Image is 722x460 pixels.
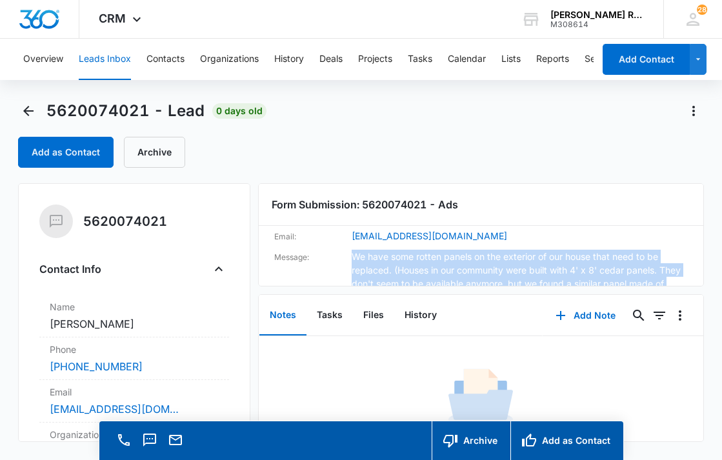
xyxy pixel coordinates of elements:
[272,197,690,212] h3: Form Submission: 5620074021 - Ads
[39,295,229,337] div: Name[PERSON_NAME]
[115,431,133,449] button: Call
[394,295,447,335] button: History
[39,337,229,380] div: Phone[PHONE_NUMBER]
[39,380,229,423] div: Email[EMAIL_ADDRESS][DOMAIN_NAME]
[510,421,623,460] button: Add as Contact
[141,439,159,450] a: Text
[50,428,219,441] label: Organization
[550,10,645,20] div: account name
[274,229,352,245] dt: Email:
[274,250,352,331] dt: Message:
[536,39,569,80] button: Reports
[115,439,133,450] a: Call
[649,305,670,326] button: Filters
[319,39,343,80] button: Deals
[432,421,510,460] button: Archive
[39,261,101,277] h4: Contact Info
[50,300,219,314] label: Name
[208,259,229,279] button: Close
[79,39,131,80] button: Leads Inbox
[353,295,394,335] button: Files
[628,305,649,326] button: Search...
[306,295,353,335] button: Tasks
[274,39,304,80] button: History
[683,101,704,121] button: Actions
[358,39,392,80] button: Projects
[550,20,645,29] div: account id
[50,343,219,356] label: Phone
[18,101,39,121] button: Back
[697,5,707,15] span: 28
[501,39,521,80] button: Lists
[259,295,306,335] button: Notes
[352,250,688,331] dd: We have some rotten panels on the exterior of our house that need to be replaced. (Houses in our ...
[166,431,185,449] button: Email
[50,385,219,399] label: Email
[141,431,159,449] button: Text
[408,39,432,80] button: Tasks
[670,305,690,326] button: Overflow Menu
[46,101,205,121] span: 5620074021 - Lead
[124,137,185,168] button: Archive
[585,39,619,80] button: Settings
[18,137,114,168] button: Add as Contact
[200,39,259,80] button: Organizations
[99,12,126,25] span: CRM
[166,439,185,450] a: Email
[543,300,628,331] button: Add Note
[697,5,707,15] div: notifications count
[83,212,167,231] h5: 5620074021
[448,39,486,80] button: Calendar
[352,229,507,245] a: [EMAIL_ADDRESS][DOMAIN_NAME]
[146,39,185,80] button: Contacts
[50,359,143,374] a: [PHONE_NUMBER]
[50,401,179,417] a: [EMAIL_ADDRESS][DOMAIN_NAME]
[212,103,266,119] span: 0 days old
[603,44,690,75] button: Add Contact
[50,316,219,332] dd: [PERSON_NAME]
[23,39,63,80] button: Overview
[448,365,513,429] img: No Data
